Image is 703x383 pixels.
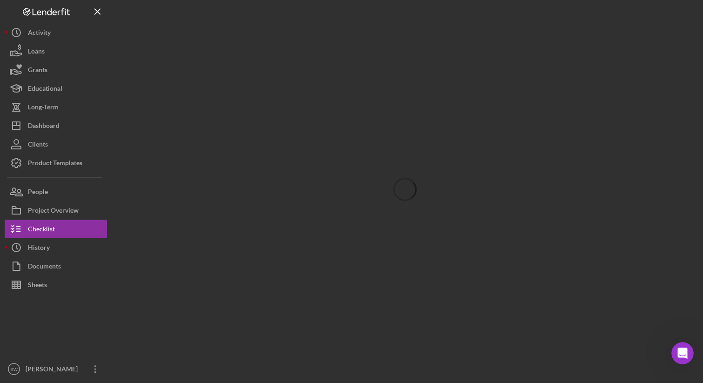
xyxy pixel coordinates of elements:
div: Pipeline and Forecast View [13,189,172,207]
div: How to Create a Test Project [13,241,172,258]
span: Messages [77,311,109,318]
div: Send us a message [19,275,155,285]
button: Messages [62,288,124,325]
img: Profile image for Christina [19,131,38,150]
div: • 23h ago [97,141,127,150]
button: EW[PERSON_NAME] [5,360,107,378]
img: Profile image for Christina [117,15,136,34]
div: Loans [28,42,45,63]
button: Educational [5,79,107,98]
button: Sheets [5,275,107,294]
div: Update Permissions Settings [13,207,172,224]
button: Activity [5,23,107,42]
p: Hi [PERSON_NAME] [19,66,167,82]
div: Grants [28,60,47,81]
div: Update Permissions Settings [19,210,156,220]
div: Recent messageProfile image for ChristinaAh, good to know! You're very welcome, have a great rest... [9,109,177,158]
button: Documents [5,257,107,275]
div: Product Templates [28,154,82,175]
div: Dashboard [28,116,60,137]
img: Profile image for Allison [135,15,153,34]
button: Clients [5,135,107,154]
div: Profile image for ChristinaAh, good to know! You're very welcome, have a great rest of your day![... [10,123,176,158]
button: People [5,182,107,201]
p: How can we help? [19,82,167,98]
text: EW [10,367,18,372]
div: Pipeline and Forecast View [19,193,156,203]
div: People [28,182,48,203]
div: [PERSON_NAME] [41,141,95,150]
div: Sheets [28,275,47,296]
button: Search for help [13,167,172,186]
button: Dashboard [5,116,107,135]
div: Activity [28,23,51,44]
button: Grants [5,60,107,79]
button: Loans [5,42,107,60]
button: Help [124,288,186,325]
div: Send us a messageWe'll be back online [DATE] [9,267,177,302]
div: Documents [28,257,61,278]
div: Archive a Project [19,228,156,237]
div: We'll be back online [DATE] [19,285,155,295]
button: Long-Term [5,98,107,116]
div: Recent message [19,117,167,127]
div: Close [160,15,177,32]
span: Search for help [19,172,75,181]
div: How to Create a Test Project [19,245,156,255]
button: Project Overview [5,201,107,220]
img: logo [19,18,33,33]
button: History [5,238,107,257]
button: Checklist [5,220,107,238]
span: Home [20,311,41,318]
span: Help [147,311,162,318]
div: History [28,238,50,259]
iframe: Intercom live chat [671,342,694,364]
span: Ah, good to know! You're very welcome, have a great rest of your day! [41,132,272,139]
div: Checklist [28,220,55,241]
div: Project Overview [28,201,79,222]
div: Educational [28,79,62,100]
button: Product Templates [5,154,107,172]
div: Clients [28,135,48,156]
div: Archive a Project [13,224,172,241]
div: [PERSON_NAME] [23,360,84,381]
div: Long-Term [28,98,59,119]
